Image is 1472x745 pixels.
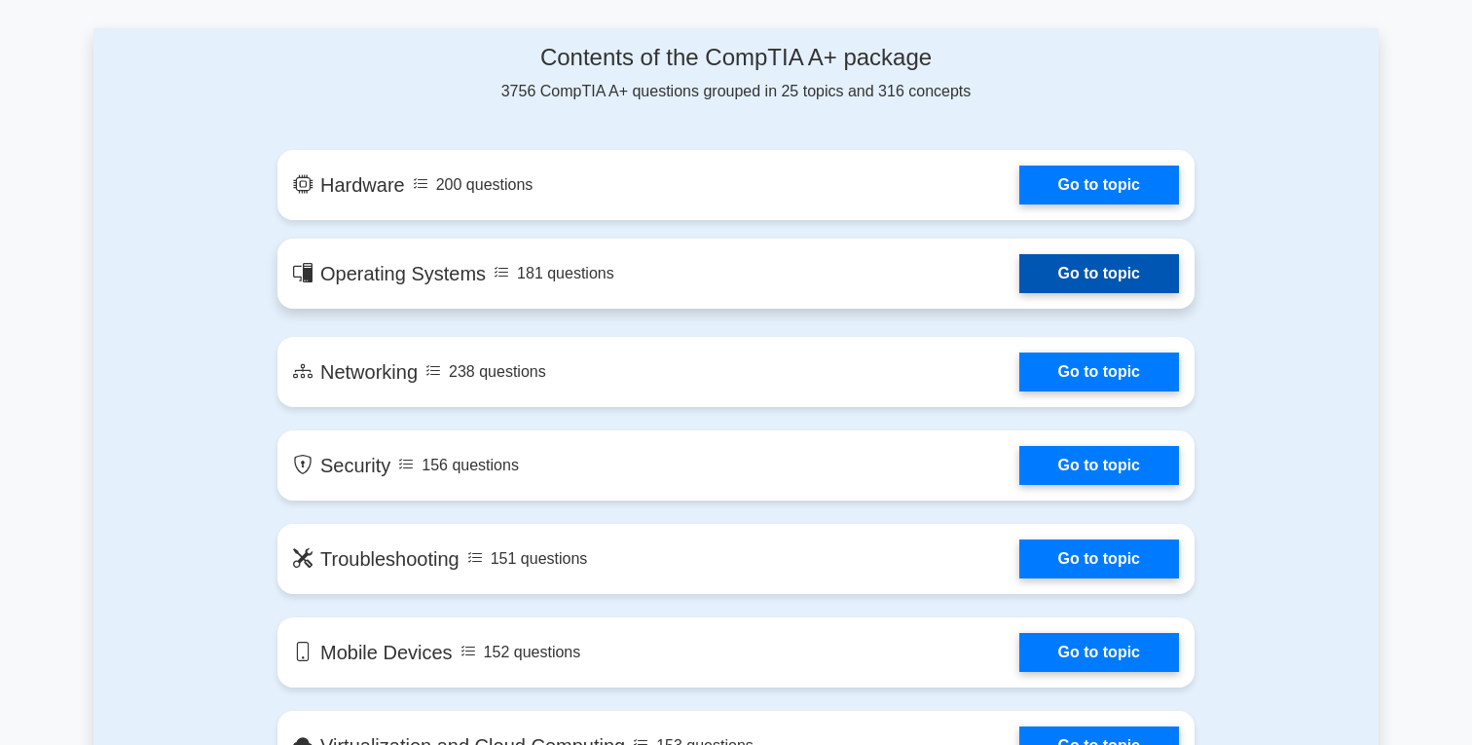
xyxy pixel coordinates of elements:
[1019,446,1179,485] a: Go to topic
[277,44,1195,72] h4: Contents of the CompTIA A+ package
[1019,254,1179,293] a: Go to topic
[1019,353,1179,391] a: Go to topic
[277,44,1195,103] div: 3756 CompTIA A+ questions grouped in 25 topics and 316 concepts
[1019,540,1179,578] a: Go to topic
[1019,166,1179,205] a: Go to topic
[1019,633,1179,672] a: Go to topic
